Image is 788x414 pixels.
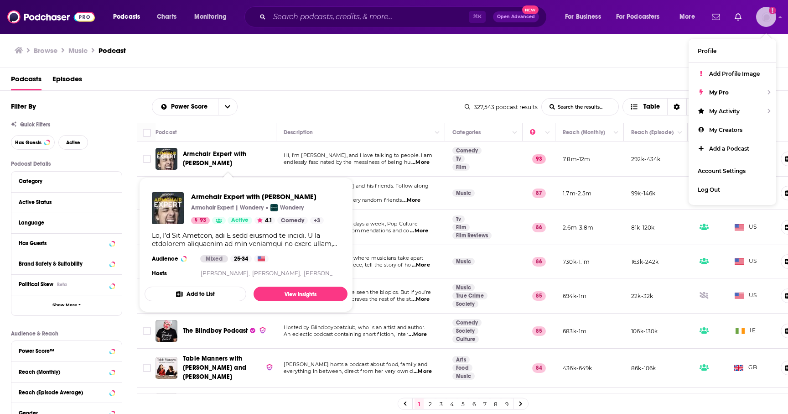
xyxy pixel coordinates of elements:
[19,258,114,269] button: Brand Safety & Suitability
[284,361,427,367] span: [PERSON_NAME] hosts a podcast about food, family and
[452,258,475,265] a: Music
[15,140,41,145] span: Has Guests
[452,224,470,231] a: Film
[19,366,114,377] button: Reach (Monthly)
[631,189,655,197] p: 99k-146k
[469,398,478,409] a: 6
[698,47,716,54] span: Profile
[183,326,266,335] a: The Blindboy Podcast
[563,364,592,372] p: 436k-649k
[270,204,304,211] a: WonderyWondery
[452,163,470,171] a: Film
[532,326,546,335] p: 85
[19,278,114,290] button: Political SkewBeta
[152,192,184,224] img: Armchair Expert with Dax Shepard
[11,135,55,150] button: Has Guests
[415,398,424,409] a: 1
[709,145,749,152] span: Add a Podcast
[11,72,41,90] span: Podcasts
[58,135,88,150] button: Active
[679,10,695,23] span: More
[143,364,151,372] span: Toggle select row
[19,348,107,354] div: Power Score™
[19,345,114,356] button: Power Score™
[284,368,413,374] span: everything in between, direct from her very own d
[113,10,140,23] span: Podcasts
[284,331,408,337] span: An eclectic podcast containing short fiction, inter
[452,189,475,197] a: Music
[284,296,411,302] span: the kind of music fan who craves the rest of the st
[34,46,57,55] h3: Browse
[156,357,177,379] img: Table Manners with Jessie and Lennie Ware
[254,217,275,224] button: 4.1
[57,282,67,288] div: Beta
[631,364,656,372] p: 86k-106k
[171,104,211,110] span: Power Score
[200,216,206,225] span: 93
[493,11,539,22] button: Open AdvancedNew
[452,327,478,335] a: Society
[611,127,622,138] button: Column Actions
[509,127,520,138] button: Column Actions
[284,159,410,165] span: endlessly fascinated by the messiness of being hu
[412,262,430,269] span: ...More
[689,64,776,83] a: Add Profile Image
[284,197,402,203] span: crazy adventures of these very random friends
[735,223,757,232] span: US
[284,127,313,138] div: Description
[563,327,586,335] p: 683k-1m
[194,10,227,23] span: Monitoring
[532,257,546,266] p: 86
[66,140,80,145] span: Active
[183,327,248,335] span: The Blindboy Podcast
[709,89,729,96] span: My Pro
[253,6,555,27] div: Search podcasts, credits, & more...
[452,335,479,343] a: Culture
[432,127,443,138] button: Column Actions
[522,5,539,14] span: New
[616,10,660,23] span: For Podcasters
[631,327,658,335] p: 106k-130k
[270,10,469,24] input: Search podcasts, credits, & more...
[736,326,756,335] span: IE
[284,289,431,295] span: You know the myths. You’ve seen the biopics. But if you’re
[152,98,238,115] h2: Choose List sort
[11,102,36,110] h2: Filter By
[452,127,481,138] div: Categories
[447,398,456,409] a: 4
[631,127,674,138] div: Reach (Episode)
[565,10,601,23] span: For Business
[425,398,435,409] a: 2
[191,192,324,201] span: Armchair Expert with [PERSON_NAME]
[559,10,612,24] button: open menu
[19,240,107,246] div: Has Guests
[11,161,122,167] p: Podcast Details
[157,10,176,23] span: Charts
[673,10,706,24] button: open menu
[631,224,654,231] p: 81k-120k
[156,320,177,342] img: The Blindboy Podcast
[631,155,661,163] p: 292k-434k
[19,175,114,187] button: Category
[502,398,511,409] a: 9
[735,257,757,266] span: US
[183,150,246,167] span: Armchair Expert with [PERSON_NAME]
[452,155,465,162] a: Tv
[191,217,210,224] a: 93
[228,217,252,224] a: Active
[52,303,77,308] span: Show More
[98,46,126,55] h3: Podcast
[452,364,472,372] a: Food
[452,232,492,239] a: Film Reviews
[152,270,167,277] h4: Hosts
[266,363,273,371] img: verified Badge
[542,127,553,138] button: Column Actions
[698,186,720,193] span: Log Out
[769,7,776,14] svg: Add a profile image
[19,261,107,267] div: Brand Safety & Suitability
[19,389,107,396] div: Reach (Episode Average)
[491,398,500,409] a: 8
[689,42,776,60] a: Profile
